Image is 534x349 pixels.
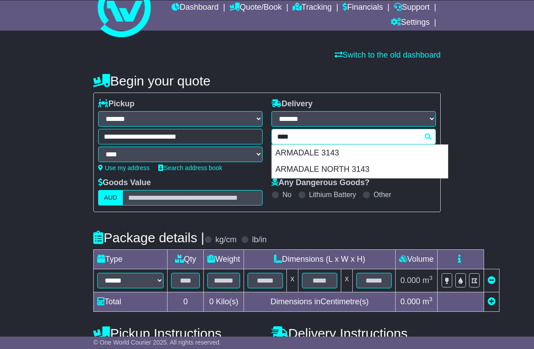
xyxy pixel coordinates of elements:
[271,129,436,144] typeahead: Please provide city
[272,145,448,162] div: ARMADALE 3143
[429,296,433,302] sup: 3
[271,99,313,109] label: Delivery
[394,0,430,16] a: Support
[94,292,168,312] td: Total
[374,190,391,199] label: Other
[204,250,244,269] td: Weight
[423,276,433,285] span: m
[98,164,149,171] a: Use my address
[400,297,420,306] span: 0.000
[93,74,440,88] h4: Begin your quote
[396,250,438,269] td: Volume
[215,235,236,245] label: kg/cm
[271,326,441,341] h4: Delivery Instructions
[400,276,420,285] span: 0.000
[93,339,221,346] span: © One World Courier 2025. All rights reserved.
[98,178,151,188] label: Goods Value
[98,190,123,206] label: AUD
[244,250,396,269] td: Dimensions (L x W x H)
[93,326,263,341] h4: Pickup Instructions
[272,161,448,178] div: ARMADALE NORTH 3143
[244,292,396,312] td: Dimensions in Centimetre(s)
[168,250,204,269] td: Qty
[172,0,219,16] a: Dashboard
[168,292,204,312] td: 0
[98,99,134,109] label: Pickup
[229,0,282,16] a: Quote/Book
[158,164,222,171] a: Search address book
[391,16,430,31] a: Settings
[343,0,383,16] a: Financials
[282,190,291,199] label: No
[488,297,496,306] a: Add new item
[423,297,433,306] span: m
[252,235,267,245] label: lb/in
[93,230,204,245] h4: Package details |
[429,275,433,281] sup: 3
[204,292,244,312] td: Kilo(s)
[287,269,298,292] td: x
[209,297,214,306] span: 0
[94,250,168,269] td: Type
[293,0,332,16] a: Tracking
[309,190,356,199] label: Lithium Battery
[271,178,370,188] label: Any Dangerous Goods?
[335,50,441,59] a: Switch to the old dashboard
[341,269,353,292] td: x
[488,276,496,285] a: Remove this item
